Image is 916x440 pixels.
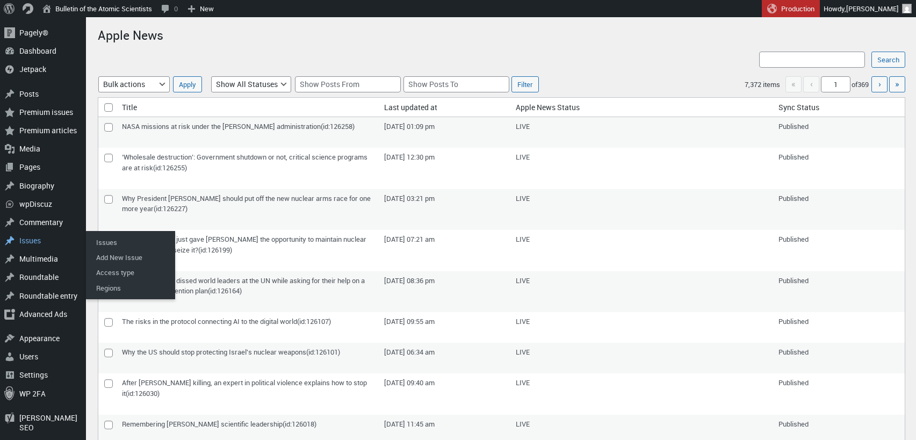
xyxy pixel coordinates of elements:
[379,148,510,189] td: [DATE] 12:30 pm
[154,204,187,213] span: (id:126227)
[379,189,510,230] td: [DATE] 03:21 pm
[89,235,175,250] a: Issues
[117,343,379,373] td: Why the US should stop protecting Israel's nuclear weapons
[852,80,870,89] span: of
[126,388,160,398] span: (id:126030)
[208,286,242,295] span: (id:126164)
[510,343,773,373] td: LIVE
[871,76,888,92] a: Next page
[98,23,905,46] h1: Apple News
[511,76,539,92] input: Filter
[89,250,175,265] a: Add New Issue
[510,189,773,230] td: LIVE
[379,117,510,148] td: [DATE] 01:09 pm
[510,373,773,415] td: LIVE
[153,163,187,172] span: (id:126255)
[510,98,773,118] th: Apple News Status
[871,52,905,68] input: Search
[117,373,379,415] td: After [PERSON_NAME] killing, an expert in political violence explains how to stop it
[773,230,905,271] td: Published
[117,117,379,148] td: NASA missions at risk under the [PERSON_NAME] administration
[773,312,905,343] td: Published
[117,230,379,271] td: [PERSON_NAME] just gave [PERSON_NAME] the opportunity to maintain nuclear restraint. Will he seiz...
[117,189,379,230] td: Why President [PERSON_NAME] should put off the new nuclear arms race for one more year
[510,312,773,343] td: LIVE
[803,76,819,92] span: ‹
[295,76,401,92] input: Show Posts From
[889,76,905,92] a: Last page
[306,347,340,357] span: (id:126101)
[117,148,379,189] td: ‘Wholesale destruction’: Government shutdown or not, critical science programs are at risk
[283,419,316,429] span: (id:126018)
[198,245,232,255] span: (id:126199)
[117,271,379,313] td: [PERSON_NAME] dissed world leaders at the UN while asking for their help on a bioweapons preventi...
[785,76,802,92] span: «
[379,271,510,313] td: [DATE] 08:36 pm
[745,80,780,89] span: 7,372 items
[379,312,510,343] td: [DATE] 09:55 am
[857,80,869,89] span: 369
[846,4,899,13] span: [PERSON_NAME]
[117,98,379,118] th: Title
[89,265,175,280] a: Access type
[321,121,355,131] span: (id:126258)
[510,271,773,313] td: LIVE
[403,76,509,92] input: Show Posts To
[117,312,379,343] td: The risks in the protocol connecting AI to the digital world
[297,316,331,326] span: (id:126107)
[773,148,905,189] td: Published
[773,373,905,415] td: Published
[895,78,899,90] span: »
[510,230,773,271] td: LIVE
[510,148,773,189] td: LIVE
[379,373,510,415] td: [DATE] 09:40 am
[773,117,905,148] td: Published
[173,76,202,92] input: Apply
[773,98,905,118] th: Sync Status
[89,280,175,295] a: Regions
[379,343,510,373] td: [DATE] 06:34 am
[773,189,905,230] td: Published
[379,98,510,118] th: Last updated at
[379,230,510,271] td: [DATE] 07:21 am
[510,117,773,148] td: LIVE
[878,78,881,90] span: ›
[773,343,905,373] td: Published
[773,271,905,313] td: Published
